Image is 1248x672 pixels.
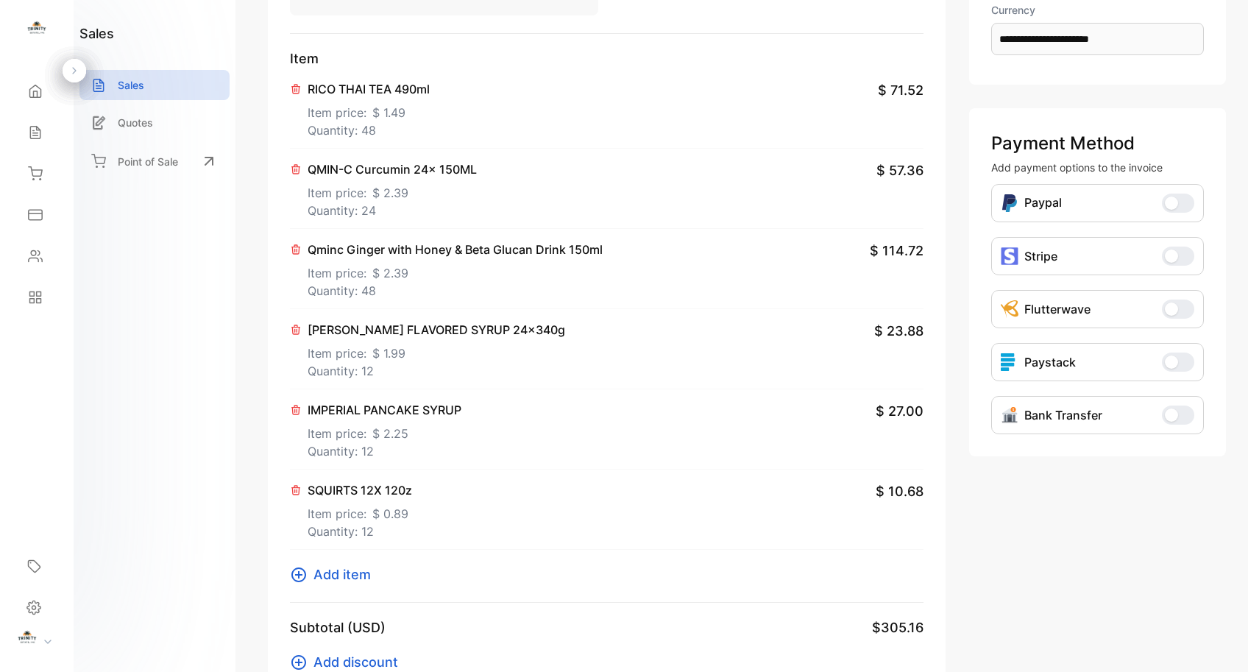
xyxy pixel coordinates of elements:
span: $ 114.72 [870,241,923,261]
p: SQUIRTS 12X 120z [308,481,412,499]
p: Point of Sale [118,154,178,169]
p: Payment Method [991,130,1204,157]
span: $ 10.68 [876,481,923,501]
p: Quantity: 12 [308,362,565,380]
span: $ 23.88 [874,321,923,341]
p: Qminc Ginger with Honey & Beta Glucan Drink 150ml [308,241,603,258]
p: Item price: [308,419,461,442]
span: $ 71.52 [878,80,923,100]
p: Item [290,49,923,68]
p: Sales [118,77,144,93]
span: Add item [313,565,371,584]
h1: sales [79,24,114,43]
p: Quantity: 48 [308,121,430,139]
span: $ 1.49 [372,104,405,121]
img: Icon [1001,300,1018,318]
label: Currency [991,2,1204,18]
button: Open LiveChat chat widget [12,6,56,50]
p: RICO THAI TEA 490ml [308,80,430,98]
button: Add item [290,565,380,584]
span: $305.16 [872,618,923,637]
img: profile [16,629,38,651]
span: Add discount [313,652,398,672]
p: Quantity: 12 [308,523,412,540]
img: Icon [1001,194,1018,213]
a: Sales [79,70,230,100]
p: Quantity: 48 [308,282,603,300]
a: Quotes [79,107,230,138]
p: Flutterwave [1024,300,1091,318]
span: $ 2.39 [372,184,408,202]
p: QMIN-C Curcumin 24x 150ML [308,160,477,178]
span: $ 27.00 [876,401,923,421]
p: Item price: [308,98,430,121]
p: Item price: [308,258,603,282]
button: Add discount [290,652,407,672]
p: Paypal [1024,194,1062,213]
img: icon [1001,353,1018,371]
p: Paystack [1024,353,1076,371]
p: Item price: [308,499,412,523]
p: Item price: [308,339,565,362]
span: $ 1.99 [372,344,405,362]
img: logo [26,19,48,41]
img: Icon [1001,406,1018,424]
p: Stripe [1024,247,1057,265]
p: [PERSON_NAME] FLAVORED SYRUP 24x340g [308,321,565,339]
p: Quantity: 24 [308,202,477,219]
a: Point of Sale [79,145,230,177]
p: Subtotal (USD) [290,618,386,637]
p: Item price: [308,178,477,202]
p: Bank Transfer [1024,406,1102,424]
img: icon [1001,247,1018,265]
span: $ 0.89 [372,505,408,523]
p: Quantity: 12 [308,442,461,460]
p: IMPERIAL PANCAKE SYRUP [308,401,461,419]
span: $ 57.36 [876,160,923,180]
p: Add payment options to the invoice [991,160,1204,175]
span: $ 2.25 [372,425,408,442]
p: Quotes [118,115,153,130]
span: $ 2.39 [372,264,408,282]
